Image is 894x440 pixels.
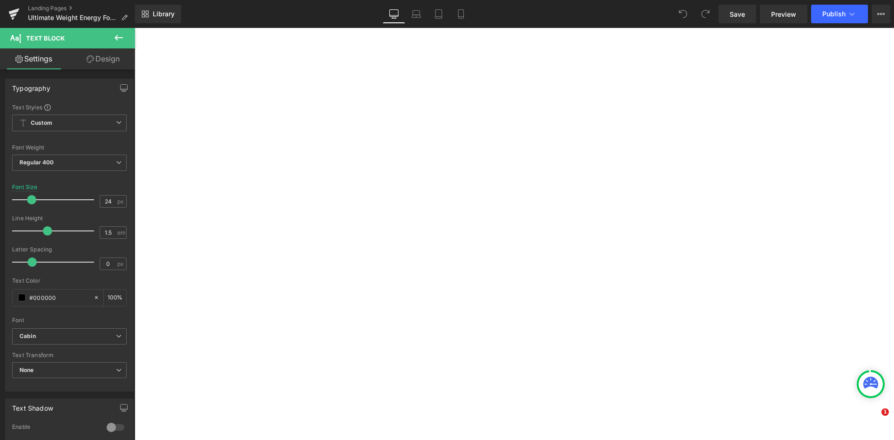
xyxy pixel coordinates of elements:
[12,215,127,222] div: Line Height
[12,423,97,433] div: Enable
[117,230,125,236] span: em
[12,399,53,412] div: Text Shadow
[20,366,34,373] b: None
[881,408,889,416] span: 1
[12,103,127,111] div: Text Styles
[12,352,127,359] div: Text Transform
[12,317,127,324] div: Font
[383,5,405,23] a: Desktop
[28,5,135,12] a: Landing Pages
[450,5,472,23] a: Mobile
[20,332,36,340] i: Cabin
[12,144,127,151] div: Font Weight
[862,408,885,431] iframe: Intercom live chat
[771,9,796,19] span: Preview
[696,5,715,23] button: Redo
[117,261,125,267] span: px
[12,278,127,284] div: Text Color
[117,198,125,204] span: px
[674,5,692,23] button: Undo
[12,246,127,253] div: Letter Spacing
[811,5,868,23] button: Publish
[20,159,54,166] b: Regular 400
[822,10,846,18] span: Publish
[12,184,38,190] div: Font Size
[31,119,52,127] b: Custom
[730,9,745,19] span: Save
[28,14,117,21] span: Ultimate Weight Energy Formula - AMAN
[872,5,890,23] button: More
[153,10,175,18] span: Library
[12,79,50,92] div: Typography
[760,5,807,23] a: Preview
[135,5,181,23] a: New Library
[427,5,450,23] a: Tablet
[26,34,65,42] span: Text Block
[104,290,126,306] div: %
[29,292,89,303] input: Color
[69,48,137,69] a: Design
[405,5,427,23] a: Laptop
